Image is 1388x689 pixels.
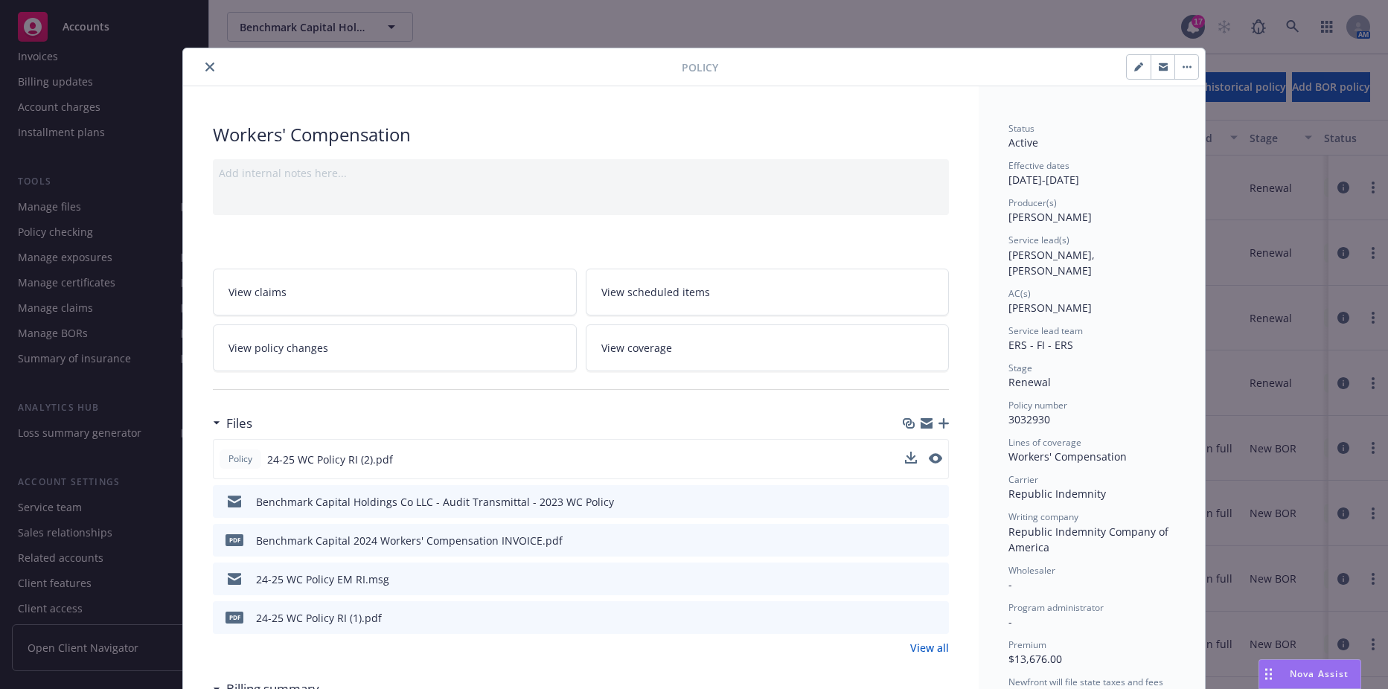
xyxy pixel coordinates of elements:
[1008,324,1083,337] span: Service lead team
[1008,525,1171,554] span: Republic Indemnity Company of America
[1008,135,1038,150] span: Active
[213,414,252,433] div: Files
[1008,638,1046,651] span: Premium
[256,610,382,626] div: 24-25 WC Policy RI (1).pdf
[1008,248,1098,278] span: [PERSON_NAME], [PERSON_NAME]
[1008,301,1092,315] span: [PERSON_NAME]
[1259,659,1361,689] button: Nova Assist
[1008,287,1031,300] span: AC(s)
[906,494,918,510] button: download file
[1290,667,1349,680] span: Nova Assist
[1008,676,1163,688] span: Newfront will file state taxes and fees
[1008,362,1032,374] span: Stage
[586,269,950,315] a: View scheduled items
[1008,652,1062,666] span: $13,676.00
[1008,449,1175,464] div: Workers' Compensation
[1008,196,1057,209] span: Producer(s)
[1008,577,1012,592] span: -
[226,612,243,623] span: pdf
[905,452,917,467] button: download file
[906,610,918,626] button: download file
[226,452,255,466] span: Policy
[1008,159,1069,172] span: Effective dates
[682,60,718,75] span: Policy
[929,452,942,467] button: preview file
[906,533,918,548] button: download file
[929,453,942,464] button: preview file
[1008,510,1078,523] span: Writing company
[1008,234,1069,246] span: Service lead(s)
[1008,473,1038,486] span: Carrier
[267,452,393,467] span: 24-25 WC Policy RI (2).pdf
[1259,660,1278,688] div: Drag to move
[1008,412,1050,426] span: 3032930
[213,324,577,371] a: View policy changes
[586,324,950,371] a: View coverage
[930,494,943,510] button: preview file
[910,640,949,656] a: View all
[1008,615,1012,629] span: -
[228,284,287,300] span: View claims
[213,269,577,315] a: View claims
[1008,601,1104,614] span: Program administrator
[930,610,943,626] button: preview file
[256,494,614,510] div: Benchmark Capital Holdings Co LLC - Audit Transmittal - 2023 WC Policy
[228,340,328,356] span: View policy changes
[1008,564,1055,577] span: Wholesaler
[1008,436,1081,449] span: Lines of coverage
[930,571,943,587] button: preview file
[930,533,943,548] button: preview file
[226,414,252,433] h3: Files
[226,534,243,545] span: pdf
[1008,375,1051,389] span: Renewal
[1008,210,1092,224] span: [PERSON_NAME]
[1008,399,1067,411] span: Policy number
[1008,159,1175,188] div: [DATE] - [DATE]
[219,165,943,181] div: Add internal notes here...
[905,452,917,464] button: download file
[1008,338,1073,352] span: ERS - FI - ERS
[256,571,389,587] div: 24-25 WC Policy EM RI.msg
[601,340,672,356] span: View coverage
[906,571,918,587] button: download file
[1008,487,1106,501] span: Republic Indemnity
[213,122,949,147] div: Workers' Compensation
[601,284,710,300] span: View scheduled items
[256,533,563,548] div: Benchmark Capital 2024 Workers' Compensation INVOICE.pdf
[1008,122,1034,135] span: Status
[201,58,219,76] button: close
